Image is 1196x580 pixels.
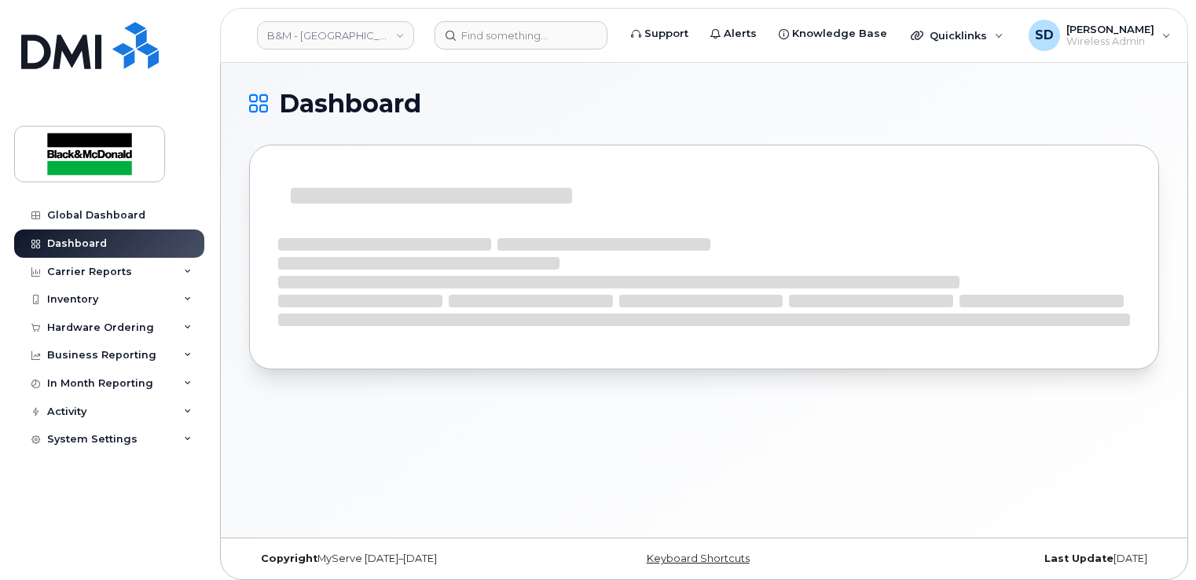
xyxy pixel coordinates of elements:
strong: Last Update [1044,552,1113,564]
a: Keyboard Shortcuts [647,552,750,564]
span: Dashboard [279,92,421,116]
div: [DATE] [856,552,1159,565]
strong: Copyright [261,552,317,564]
div: MyServe [DATE]–[DATE] [249,552,552,565]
